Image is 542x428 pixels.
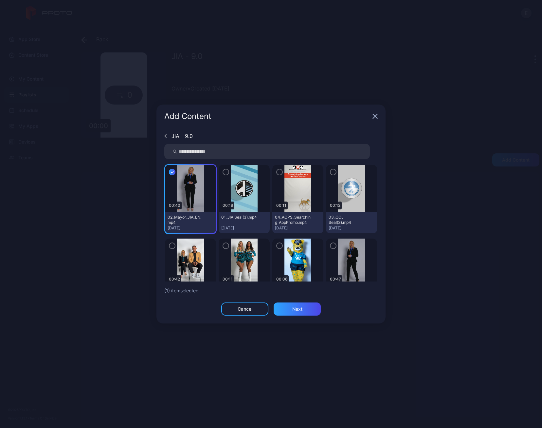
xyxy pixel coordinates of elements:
[274,302,321,316] button: Next
[275,215,311,225] div: 04_ACPS_Searching_AppPromo.mp4
[168,215,204,225] div: 02_Mayor_JIA_EN.mp4
[329,202,342,209] div: 00:12
[329,215,365,225] div: 03_COJ Seal(3).mp4
[221,225,267,231] div: [DATE]
[168,202,182,209] div: 00:40
[221,302,268,316] button: Cancel
[275,225,321,231] div: [DATE]
[172,133,193,139] div: JIA - 9.0
[329,275,342,283] div: 00:47
[221,202,234,209] div: 00:19
[292,306,302,312] div: Next
[221,215,257,220] div: 01_JIA Seal(3).mp4
[164,112,370,120] div: Add Content
[164,287,378,295] div: ( 1 ) item selected
[168,275,181,283] div: 00:42
[168,225,213,231] div: [DATE]
[238,306,252,312] div: Cancel
[329,225,374,231] div: [DATE]
[221,275,234,283] div: 00:11
[275,275,289,283] div: 00:06
[275,202,288,209] div: 00:11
